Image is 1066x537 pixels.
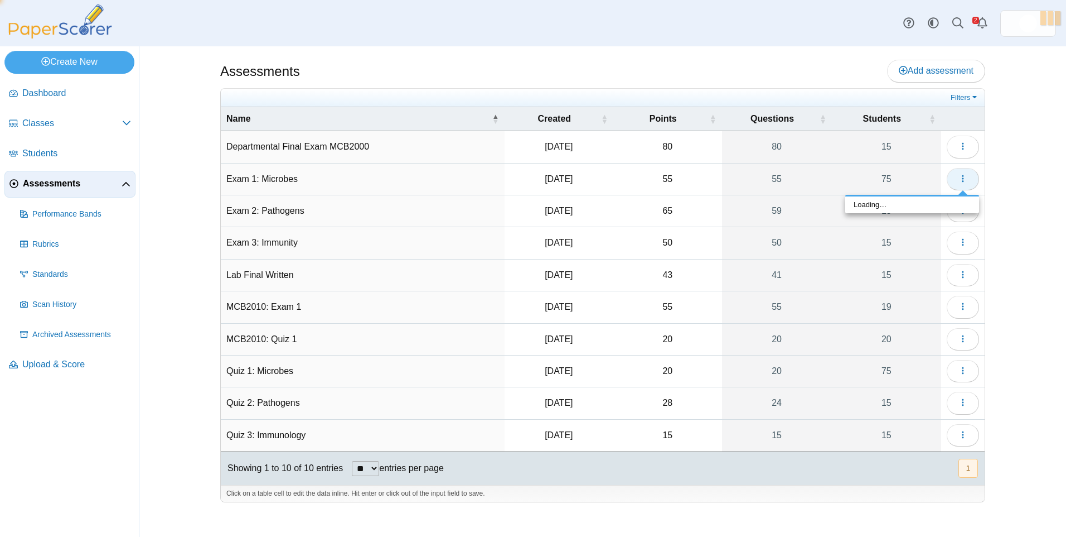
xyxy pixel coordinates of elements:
span: Students [22,147,131,160]
span: Points [619,113,707,125]
div: Loading… [845,196,979,213]
td: 43 [613,260,721,291]
a: 15 [832,420,941,451]
td: MCB2010: Quiz 1 [221,324,505,356]
span: Students [837,113,927,125]
td: Quiz 2: Pathogens [221,387,505,419]
span: Created [510,113,599,125]
a: 15 [832,260,941,291]
time: Jun 24, 2025 at 11:01 AM [545,206,573,215]
td: 15 [613,420,721,452]
td: Quiz 3: Immunology [221,420,505,452]
td: Quiz 1: Microbes [221,356,505,387]
time: Sep 8, 2025 at 8:59 AM [545,334,573,344]
div: Click on a table cell to edit the data inline. Hit enter or click out of the input field to save. [221,485,985,502]
img: PaperScorer [4,4,116,39]
a: 15 [832,195,941,227]
a: Upload & Score [4,352,135,378]
time: Jun 10, 2025 at 1:31 PM [545,398,573,407]
a: 15 [832,227,941,258]
span: Dashboard [22,87,131,99]
span: Add assessment [899,66,973,75]
a: Assessments [4,171,135,198]
div: Showing 1 to 10 of 10 entries [221,452,343,485]
a: Classes [4,111,135,137]
a: 75 [832,356,941,387]
time: Jul 15, 2025 at 12:08 PM [545,238,573,247]
a: 15 [722,420,832,451]
h1: Assessments [220,62,300,81]
a: Performance Bands [16,201,135,228]
time: Jul 29, 2025 at 12:38 PM [545,270,573,280]
td: 28 [613,387,721,419]
a: Alerts [970,11,995,36]
td: Lab Final Written [221,260,505,291]
span: Questions : Activate to sort [820,113,826,124]
a: Dashboard [4,80,135,107]
time: Sep 22, 2025 at 9:23 AM [545,302,573,311]
td: 55 [613,164,721,195]
a: 50 [722,227,832,258]
a: 55 [722,291,832,323]
a: PaperScorer [4,31,116,40]
a: 20 [722,356,832,387]
a: Students [4,141,135,167]
a: Archived Assessments [16,322,135,348]
button: 1 [958,459,978,477]
a: Scan History [16,291,135,318]
td: Exam 2: Pathogens [221,195,505,227]
time: Jun 26, 2025 at 3:05 PM [545,430,573,440]
a: 24 [722,387,832,419]
a: Create New [4,51,134,73]
span: Created : Activate to sort [601,113,608,124]
a: 59 [722,195,832,227]
a: 15 [832,131,941,162]
time: May 26, 2025 at 8:23 PM [545,174,573,184]
a: 80 [722,131,832,162]
td: 20 [613,324,721,356]
time: Aug 7, 2025 at 11:02 AM [545,142,573,151]
a: 75 [832,164,941,195]
a: 20 [722,324,832,355]
span: Name : Activate to invert sorting [492,113,499,124]
span: Points : Activate to sort [710,113,716,124]
td: 50 [613,227,721,259]
td: 55 [613,291,721,323]
a: 55 [722,164,832,195]
label: entries per page [379,463,444,473]
span: Assessments [23,178,122,190]
span: Upload & Score [22,358,131,371]
img: ps.hreErqNOxSkiDGg1 [1019,15,1037,32]
span: Classes [22,117,122,130]
td: MCB2010: Exam 1 [221,291,505,323]
nav: pagination [957,459,978,477]
span: Questions [728,113,817,125]
td: 80 [613,131,721,163]
span: Standards [32,269,131,280]
td: Exam 1: Microbes [221,164,505,195]
a: 15 [832,387,941,419]
td: Exam 3: Immunity [221,227,505,259]
span: Scan History [32,299,131,310]
a: 41 [722,260,832,291]
td: Departmental Final Exam MCB2000 [221,131,505,163]
span: Performance Bands [32,209,131,220]
span: Archived Assessments [32,329,131,341]
span: Students : Activate to sort [929,113,936,124]
span: Micah Willis [1019,15,1037,32]
td: 20 [613,356,721,387]
a: 19 [832,291,941,323]
td: 65 [613,195,721,227]
time: May 12, 2025 at 11:59 AM [545,366,573,376]
a: Rubrics [16,231,135,258]
a: Filters [948,92,982,103]
span: Rubrics [32,239,131,250]
a: Add assessment [887,60,985,82]
a: Standards [16,261,135,288]
span: Name [226,113,490,125]
a: ps.hreErqNOxSkiDGg1 [1000,10,1056,37]
a: 20 [832,324,941,355]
